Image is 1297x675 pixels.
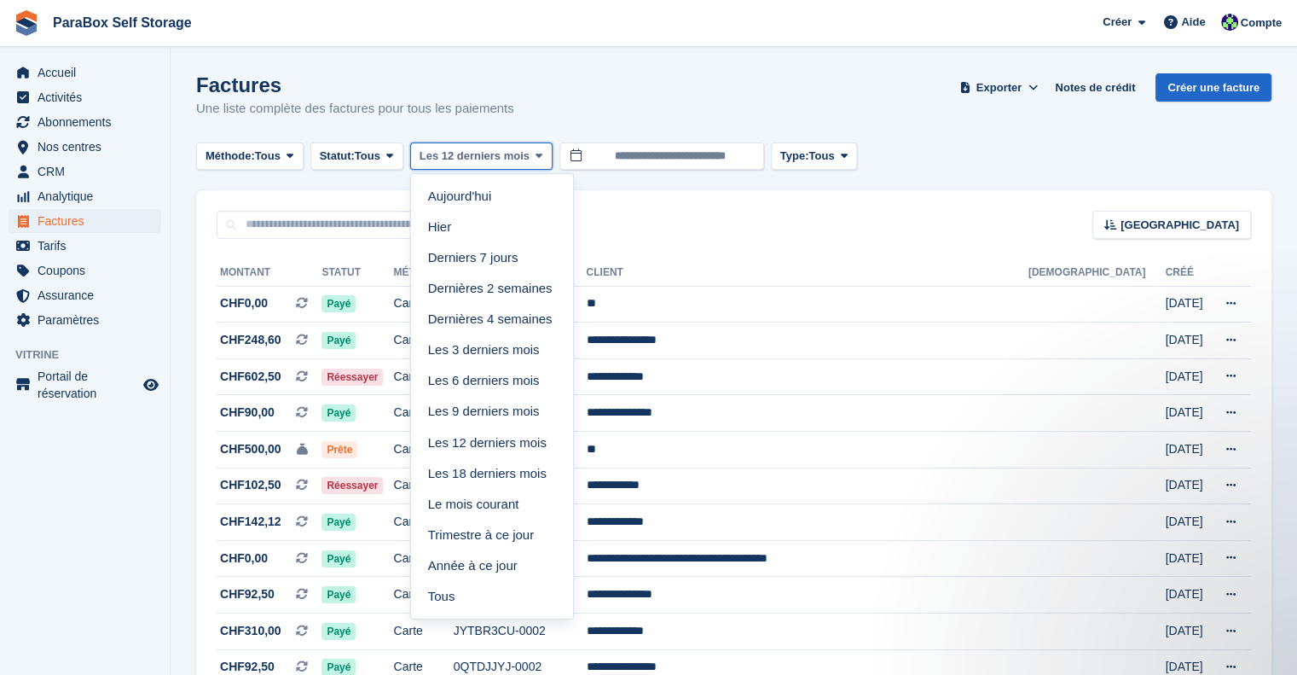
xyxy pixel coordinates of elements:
[780,148,809,165] span: Type:
[321,369,383,386] span: Réessayer
[321,477,383,494] span: Réessayer
[196,143,304,171] button: Méthode: Tous
[1166,540,1210,577] td: [DATE]
[418,550,566,581] a: Année à ce jour
[38,259,140,282] span: Coupons
[321,623,356,640] span: Payé
[321,332,356,349] span: Payé
[394,577,454,614] td: Carte
[9,61,161,84] a: menu
[418,397,566,428] a: Les 9 derniers mois
[38,135,140,159] span: Nos centres
[220,331,281,349] span: CHF248,60
[310,143,403,171] button: Statut: Tous
[9,259,161,282] a: menu
[321,441,357,458] span: Prête
[141,375,161,395] a: Boutique d'aperçu
[9,209,161,233] a: menu
[976,79,1022,96] span: Exporter
[1166,614,1210,650] td: [DATE]
[206,148,255,165] span: Méthode:
[217,259,321,287] th: Montant
[38,110,140,134] span: Abonnements
[255,148,281,165] span: Tous
[1166,358,1210,395] td: [DATE]
[586,259,1028,287] th: Client
[38,283,140,307] span: Assurance
[418,273,566,304] a: Dernières 2 semaines
[46,9,199,37] a: ParaBox Self Storage
[9,184,161,208] a: menu
[418,520,566,550] a: Trimestre à ce jour
[321,586,356,603] span: Payé
[1166,468,1210,504] td: [DATE]
[220,550,268,567] span: CHF0,00
[420,148,530,165] span: Les 12 derniers mois
[394,358,454,395] td: Carte
[38,160,140,183] span: CRM
[418,366,566,397] a: Les 6 derniers mois
[394,614,454,650] td: Carte
[1166,259,1210,287] th: Créé
[38,184,140,208] span: Analytique
[9,308,161,332] a: menu
[1221,14,1238,31] img: Tess Bédat
[1103,14,1132,31] span: Créer
[321,259,393,287] th: Statut
[394,540,454,577] td: Carte
[9,234,161,258] a: menu
[394,432,454,468] td: Carte
[418,458,566,489] a: Les 18 derniers mois
[321,404,356,422] span: Payé
[1241,15,1282,32] span: Compte
[418,212,566,242] a: Hier
[320,148,355,165] span: Statut:
[38,308,140,332] span: Paramètres
[9,283,161,307] a: menu
[14,10,39,36] img: stora-icon-8386f47178a22dfd0bd8f6a31ec36ba5ce8667c1dd55bd0f319d3a0aa187defe.svg
[1120,217,1239,234] span: [GEOGRAPHIC_DATA]
[771,143,858,171] button: Type: Tous
[418,181,566,212] a: Aujourd'hui
[9,85,161,109] a: menu
[410,143,553,171] button: Les 12 derniers mois
[321,514,356,531] span: Payé
[1166,395,1210,432] td: [DATE]
[418,489,566,520] a: Le mois courant
[9,368,161,402] a: menu
[1166,504,1210,541] td: [DATE]
[1155,73,1271,102] a: Créer une facture
[394,468,454,504] td: Carte
[454,614,587,650] td: JYTBR3CU-0002
[394,504,454,541] td: Carte
[418,335,566,365] a: Les 3 derniers mois
[956,73,1041,102] button: Exporter
[418,581,566,612] a: Tous
[38,234,140,258] span: Tarifs
[220,476,281,494] span: CHF102,50
[418,242,566,273] a: Derniers 7 jours
[321,550,356,567] span: Payé
[394,323,454,359] td: Carte
[220,368,281,386] span: CHF602,50
[38,368,140,402] span: Portail de réservation
[9,160,161,183] a: menu
[196,99,514,119] p: Une liste complète des factures pour tous les paiements
[220,513,281,531] span: CHF142,12
[38,209,140,233] span: Factures
[394,395,454,432] td: Carte
[38,85,140,109] span: Activités
[394,286,454,323] td: Carte
[15,346,170,364] span: Vitrine
[355,148,380,165] span: Tous
[9,110,161,134] a: menu
[1166,432,1210,468] td: [DATE]
[418,304,566,335] a: Dernières 4 semaines
[394,259,454,287] th: Méthode
[220,622,281,640] span: CHF310,00
[220,404,275,422] span: CHF90,00
[1166,577,1210,614] td: [DATE]
[1181,14,1205,31] span: Aide
[808,148,834,165] span: Tous
[220,585,275,603] span: CHF92,50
